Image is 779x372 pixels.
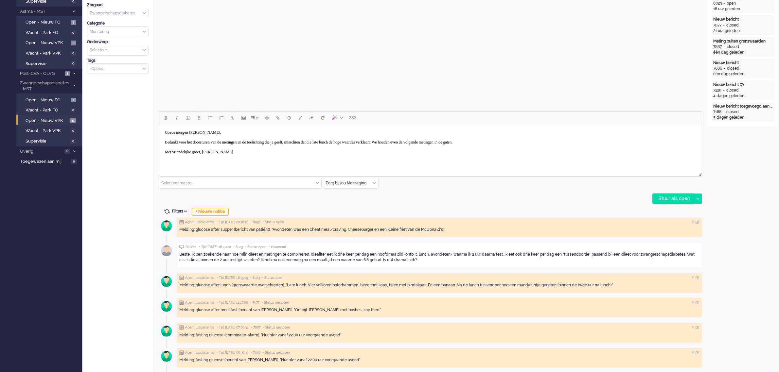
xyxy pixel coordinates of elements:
div: Select Tags [87,63,149,74]
span: • inkomend [269,245,286,249]
span: Open - Nieuw FO [26,97,69,103]
span: • Status gesloten [263,350,290,355]
span: 0 [70,108,76,113]
span: • 8023 [250,276,260,280]
button: Italic [171,112,183,123]
div: - [722,1,727,6]
button: Emoticons [261,112,273,123]
span: • Status open [262,276,283,280]
div: - [721,23,726,28]
span: • 7887 [251,325,260,330]
img: avatar [158,273,175,290]
a: Supervisie 0 [19,137,81,144]
span: 1 [71,98,76,103]
span: Agent lusciialarms [185,276,214,280]
span: • 7977 [250,300,259,305]
a: Open - Nieuw FO 1 [19,96,81,103]
div: open [727,1,736,6]
div: 7229 [713,88,721,93]
button: Numbered list [216,112,227,123]
span: • 8036 [251,220,260,225]
img: avatar [158,323,175,339]
div: 4 dagen geleden [713,93,773,99]
span: • Tijd [DATE] 20:16:18 [217,220,248,225]
a: Toegewezen aan mij 0 [19,158,82,165]
img: ic_note_grey.svg [179,276,184,280]
button: Insert/edit link [227,112,238,123]
span: Astma - MST [19,8,70,15]
div: 16 uur geleden [713,6,773,12]
span: Agent lusciialarms [185,300,214,305]
div: - [721,88,726,93]
div: 7188 [713,109,721,115]
div: Melding: glucose after breakfast (bericht van [PERSON_NAME]). "Ontbijt. [PERSON_NAME] met bosbes,... [179,307,699,313]
div: één dag geleden [713,71,773,77]
div: Onderwerp [87,39,149,45]
span: • Tijd [DATE] 16:35:19 [217,276,248,280]
span: • Status open [263,220,284,225]
button: Add attachment [273,112,284,123]
div: Nieuw bericht [713,60,773,66]
span: Zwangerschapsdiabetes - MST [19,80,70,92]
button: Underline [183,112,194,123]
span: • Status gesloten [262,300,289,305]
span: 11 [70,118,76,123]
div: 21 uur geleden [713,28,773,34]
span: 0 [64,149,70,154]
div: Melding: glucose after lunch (grenswaarde overschreden). "Late lunch. Vier volkoren boterhammen, ... [179,282,699,288]
span: • 7886 [251,350,260,355]
div: Nieuw bericht toegevoegd aan gesprek [713,104,773,109]
div: closed [726,88,739,93]
div: Meting buiten grenswaarden [713,39,773,44]
div: 7887 [713,44,722,50]
div: 7977 [713,23,721,28]
div: 7886 [713,66,722,71]
a: Wacht - Park FO 0 [19,29,81,36]
span: Overig [19,148,62,155]
span: • Tijd [DATE] 11:17:06 [217,300,248,305]
button: Bold [160,112,171,123]
div: closed [727,66,739,71]
a: Open - Nieuw VPK 3 [19,39,81,46]
div: Zorgpad [87,2,149,8]
div: Melding: fasting glucose (combinatie-alarm). "Nuchter vanaf 22:00 uur voorgaande avond" [179,332,699,338]
span: Open - Nieuw VPK [26,40,69,46]
div: Stuur als open [653,194,694,204]
img: avatar [158,243,175,259]
span: Supervisie [26,61,69,67]
button: Delay message [284,112,295,123]
a: Wacht - Park VPK 0 [19,127,81,134]
span: 233 [349,115,356,120]
span: Post-CVA - OLVG [19,71,63,77]
div: + Nieuwe notitie [192,208,229,216]
img: ic_note_grey.svg [179,220,184,225]
button: Table [249,112,261,123]
div: closed [727,44,739,50]
span: Wacht - Park VPK [26,50,69,57]
div: - [722,66,727,71]
span: Agent lusciialarms [185,350,214,355]
span: • Status gesloten [263,325,290,330]
span: Wacht - Park VPK [26,128,69,134]
a: Open - Nieuw VPK 11 [19,117,81,124]
div: Nieuw bericht [713,17,773,22]
span: • 8023 [233,245,243,249]
a: Wacht - Park FO 0 [19,106,81,113]
div: Melding: glucose after supper (bericht van patiënt). "Avondeten was een cheat meal/craving. Chees... [179,227,699,232]
a: Supervisie 0 [19,60,81,67]
span: • Tijd [DATE] 16:40:20 [199,245,231,249]
span: 0 [70,139,76,144]
span: Open - Nieuw FO [26,19,69,25]
img: avatar [158,218,175,234]
span: 0 [71,159,77,164]
span: 0 [70,61,76,66]
div: Melding: fasting glucose (bericht van [PERSON_NAME]). "Nuchter vanaf 22:00 uur voorgaande avond" [179,357,699,363]
div: Nieuw bericht (7) [713,82,773,88]
div: Beste, Ik ben zoekende naar hoe mijn dieet en metingen te combineren. Idealiter eet ik drie keer ... [179,252,699,263]
span: 0 [70,128,76,133]
img: avatar [158,348,175,364]
span: 3 [71,20,76,25]
img: avatar [158,298,175,314]
span: • Status open [245,245,266,249]
span: Patiënt [186,245,197,249]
